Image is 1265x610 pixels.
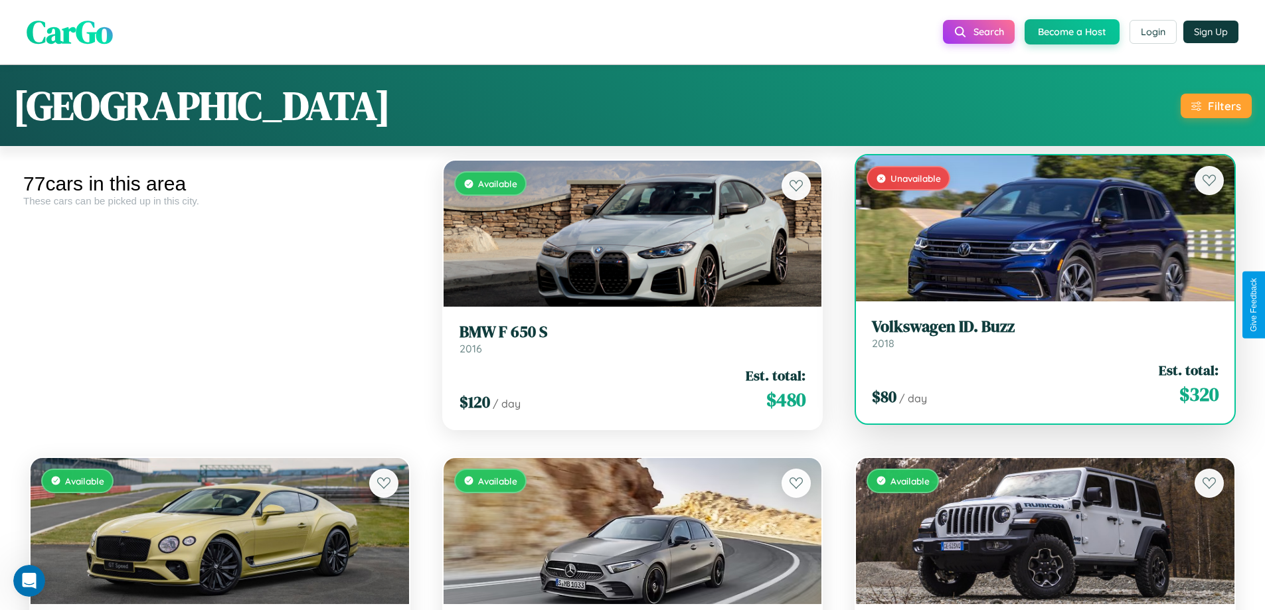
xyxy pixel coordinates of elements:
span: CarGo [27,10,113,54]
button: Filters [1181,94,1252,118]
h3: Volkswagen ID. Buzz [872,317,1219,337]
iframe: Intercom live chat [13,565,45,597]
span: / day [493,397,521,410]
span: $ 120 [460,391,490,413]
h3: BMW F 650 S [460,323,806,342]
span: / day [899,392,927,405]
span: 2016 [460,342,482,355]
span: Available [478,178,517,189]
div: Filters [1208,99,1241,113]
span: Unavailable [890,173,941,184]
div: Give Feedback [1249,278,1258,332]
span: $ 80 [872,386,896,408]
button: Search [943,20,1015,44]
span: Available [478,475,517,487]
span: Search [973,26,1004,38]
button: Login [1130,20,1177,44]
span: Est. total: [1159,360,1219,380]
a: Volkswagen ID. Buzz2018 [872,317,1219,350]
button: Become a Host [1025,19,1120,44]
span: $ 320 [1179,381,1219,408]
div: 77 cars in this area [23,173,416,195]
h1: [GEOGRAPHIC_DATA] [13,78,390,133]
span: $ 480 [766,386,805,413]
a: BMW F 650 S2016 [460,323,806,355]
span: 2018 [872,337,894,350]
div: These cars can be picked up in this city. [23,195,416,206]
button: Sign Up [1183,21,1238,43]
span: Est. total: [746,366,805,385]
span: Available [890,475,930,487]
span: Available [65,475,104,487]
